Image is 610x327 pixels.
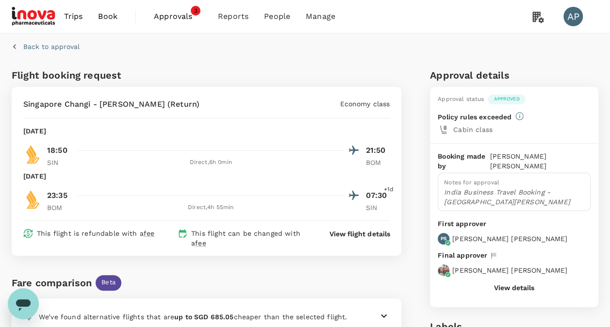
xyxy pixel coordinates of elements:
p: Singapore Changi - [PERSON_NAME] (Return) [23,98,199,110]
div: Direct , 6h 0min [77,158,344,167]
span: Trips [64,11,83,22]
p: BOM [47,203,71,213]
button: View flight details [330,229,390,239]
span: fee [195,239,206,247]
p: Policy rules exceeded [438,112,511,122]
span: Approvals [154,11,202,22]
p: [DATE] [23,126,46,136]
span: Manage [306,11,335,22]
button: Back to approval [12,42,80,51]
p: 23:35 [47,190,67,201]
div: Approval status [438,95,484,104]
img: iNova Pharmaceuticals [12,6,56,27]
button: View details [494,284,534,292]
p: We’ve found alternative flights that are cheaper than the selected flight. [39,312,347,322]
p: Cabin class [453,125,591,134]
span: 3 [191,6,200,16]
p: [DATE] [23,171,46,181]
span: Notes for approval [444,179,499,186]
p: First approver [438,219,591,229]
p: 18:50 [47,145,67,156]
b: up to SGD 685.05 [174,313,233,321]
p: Final approver [438,250,487,261]
p: 21:50 [365,145,390,156]
p: SIN [365,203,390,213]
p: SIN [47,158,71,167]
p: Economy class [340,99,390,109]
p: BOM [365,158,390,167]
span: fee [144,229,154,237]
p: Booking made by [438,151,490,171]
p: [PERSON_NAME] [PERSON_NAME] [452,265,567,275]
span: +1d [384,185,394,195]
span: Beta [96,278,121,287]
span: Approved [488,96,525,102]
p: Back to approval [23,42,80,51]
p: PS [441,235,446,242]
img: avatar-679729af9386b.jpeg [438,264,449,276]
p: India Business Travel Booking - [GEOGRAPHIC_DATA][PERSON_NAME] [444,187,584,207]
h6: Flight booking request [12,67,205,83]
p: [PERSON_NAME] [PERSON_NAME] [452,234,567,244]
p: This flight can be changed with a [191,229,313,248]
span: People [264,11,290,22]
div: AP [563,7,583,26]
p: This flight is refundable with a [37,229,154,238]
div: Fare comparison [12,275,92,291]
p: [PERSON_NAME] [PERSON_NAME] [490,151,591,171]
img: SQ [23,190,43,209]
p: 07:30 [365,190,390,201]
img: SQ [23,145,43,164]
h6: Approval details [430,67,598,83]
span: Reports [218,11,248,22]
span: Book [98,11,117,22]
iframe: Button to launch messaging window [8,288,39,319]
div: Direct , 4h 55min [77,203,344,213]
